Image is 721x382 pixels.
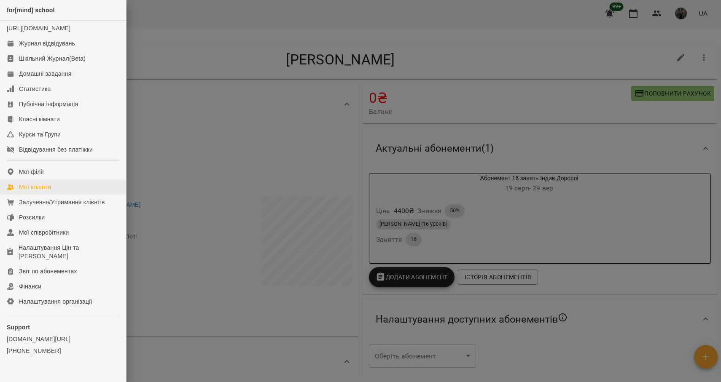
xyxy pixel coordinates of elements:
[19,115,60,123] div: Класні кімнати
[7,7,55,13] span: for[mind] school
[19,243,119,260] div: Налаштування Цін та [PERSON_NAME]
[19,69,71,78] div: Домашні завдання
[19,130,61,139] div: Курси та Групи
[7,335,119,343] a: [DOMAIN_NAME][URL]
[19,267,77,275] div: Звіт по абонементах
[19,297,92,306] div: Налаштування організації
[7,25,70,32] a: [URL][DOMAIN_NAME]
[19,198,105,206] div: Залучення/Утримання клієнтів
[19,39,75,48] div: Журнал відвідувань
[19,213,45,222] div: Розсилки
[19,54,86,63] div: Шкільний Журнал(Beta)
[19,145,93,154] div: Відвідування без платіжки
[7,347,119,355] a: [PHONE_NUMBER]
[19,183,51,191] div: Мої клієнти
[19,228,69,237] div: Мої співробітники
[19,282,41,291] div: Фінанси
[19,85,51,93] div: Статистика
[19,168,44,176] div: Мої філії
[7,323,119,331] p: Support
[19,100,78,108] div: Публічна інформація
